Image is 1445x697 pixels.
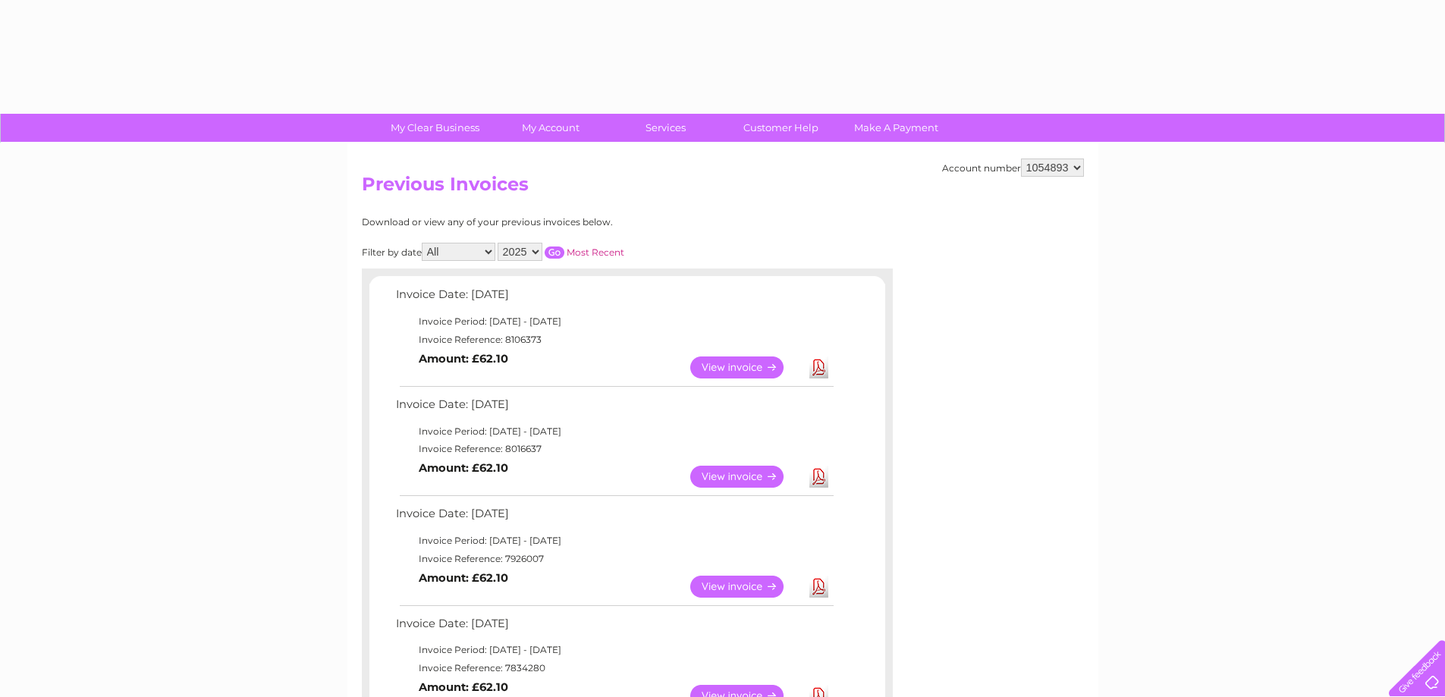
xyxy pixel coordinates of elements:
td: Invoice Reference: 7926007 [392,550,836,568]
div: Download or view any of your previous invoices below. [362,217,760,228]
td: Invoice Reference: 7834280 [392,659,836,677]
td: Invoice Reference: 8016637 [392,440,836,458]
b: Amount: £62.10 [419,461,508,475]
div: Filter by date [362,243,760,261]
b: Amount: £62.10 [419,352,508,366]
a: Download [809,466,828,488]
td: Invoice Date: [DATE] [392,394,836,422]
td: Invoice Period: [DATE] - [DATE] [392,641,836,659]
a: My Clear Business [372,114,498,142]
a: View [690,576,802,598]
a: Most Recent [567,246,624,258]
a: View [690,356,802,378]
td: Invoice Period: [DATE] - [DATE] [392,422,836,441]
a: View [690,466,802,488]
td: Invoice Date: [DATE] [392,614,836,642]
a: Services [603,114,728,142]
a: Download [809,576,828,598]
td: Invoice Date: [DATE] [392,504,836,532]
b: Amount: £62.10 [419,571,508,585]
b: Amount: £62.10 [419,680,508,694]
a: Download [809,356,828,378]
td: Invoice Period: [DATE] - [DATE] [392,312,836,331]
a: My Account [488,114,613,142]
a: Make A Payment [834,114,959,142]
td: Invoice Reference: 8106373 [392,331,836,349]
td: Invoice Date: [DATE] [392,284,836,312]
h2: Previous Invoices [362,174,1084,203]
a: Customer Help [718,114,843,142]
td: Invoice Period: [DATE] - [DATE] [392,532,836,550]
div: Account number [942,159,1084,177]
